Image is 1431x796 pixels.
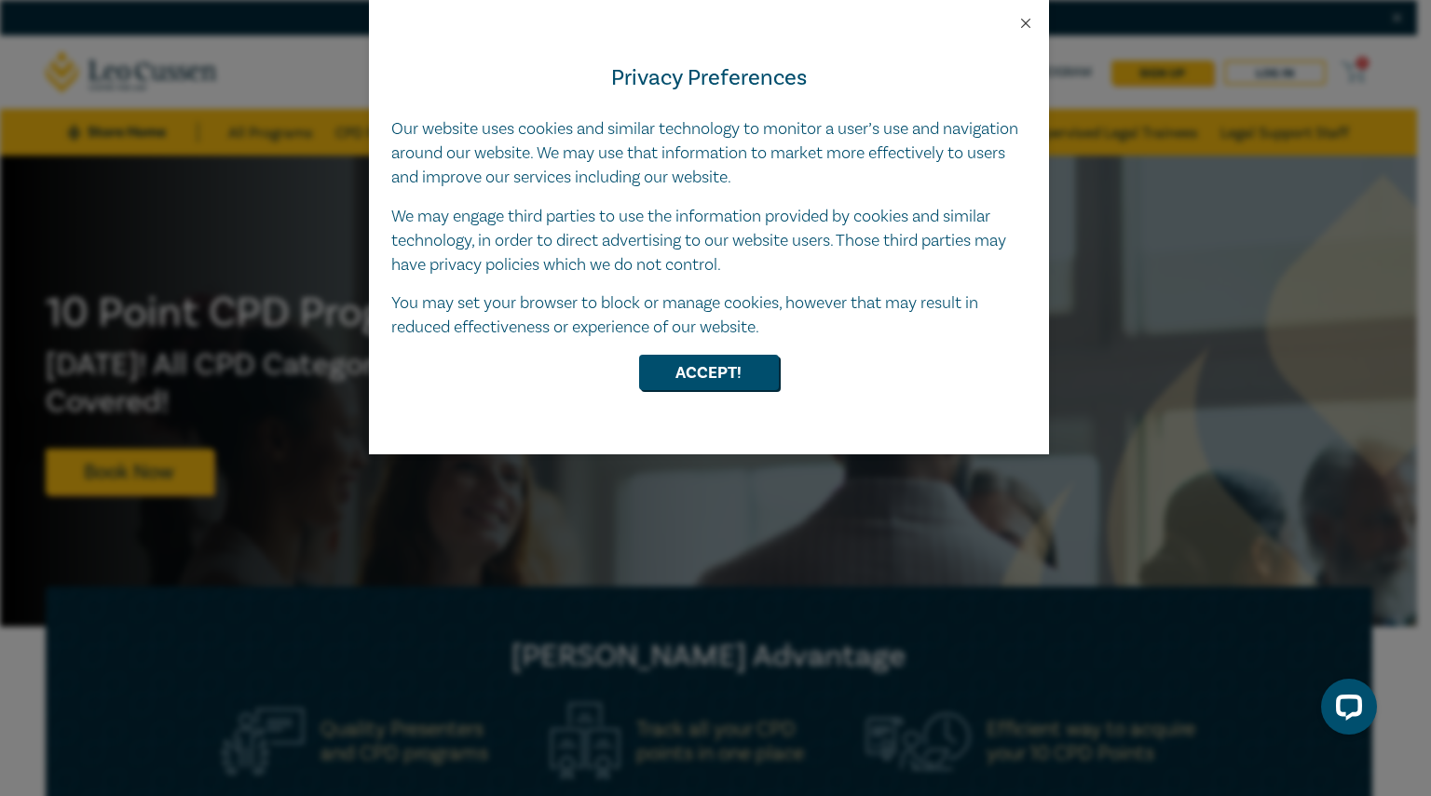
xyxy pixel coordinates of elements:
[391,61,1027,95] h4: Privacy Preferences
[391,205,1027,277] p: We may engage third parties to use the information provided by cookies and similar technology, in...
[391,117,1027,190] p: Our website uses cookies and similar technology to monitor a user’s use and navigation around our...
[1306,671,1384,749] iframe: LiveChat chat widget
[391,291,1027,340] p: You may set your browser to block or manage cookies, however that may result in reduced effective...
[1017,15,1034,32] button: Close
[639,355,779,390] button: Accept!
